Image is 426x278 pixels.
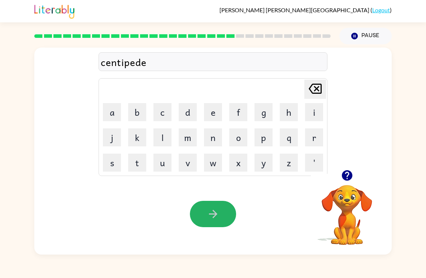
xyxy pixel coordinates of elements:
[103,128,121,146] button: j
[219,6,392,13] div: ( )
[103,154,121,172] button: s
[153,154,171,172] button: u
[305,103,323,121] button: i
[255,154,273,172] button: y
[372,6,390,13] a: Logout
[305,128,323,146] button: r
[229,154,247,172] button: x
[280,103,298,121] button: h
[311,174,383,246] video: Your browser must support playing .mp4 files to use Literably. Please try using another browser.
[179,103,197,121] button: d
[128,128,146,146] button: k
[204,154,222,172] button: w
[101,54,325,70] div: centipede
[229,103,247,121] button: f
[280,128,298,146] button: q
[305,154,323,172] button: '
[103,103,121,121] button: a
[255,128,273,146] button: p
[34,3,74,19] img: Literably
[255,103,273,121] button: g
[229,128,247,146] button: o
[153,103,171,121] button: c
[204,128,222,146] button: n
[219,6,370,13] span: [PERSON_NAME] [PERSON_NAME][GEOGRAPHIC_DATA]
[339,28,392,44] button: Pause
[179,154,197,172] button: v
[280,154,298,172] button: z
[128,103,146,121] button: b
[204,103,222,121] button: e
[128,154,146,172] button: t
[153,128,171,146] button: l
[179,128,197,146] button: m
